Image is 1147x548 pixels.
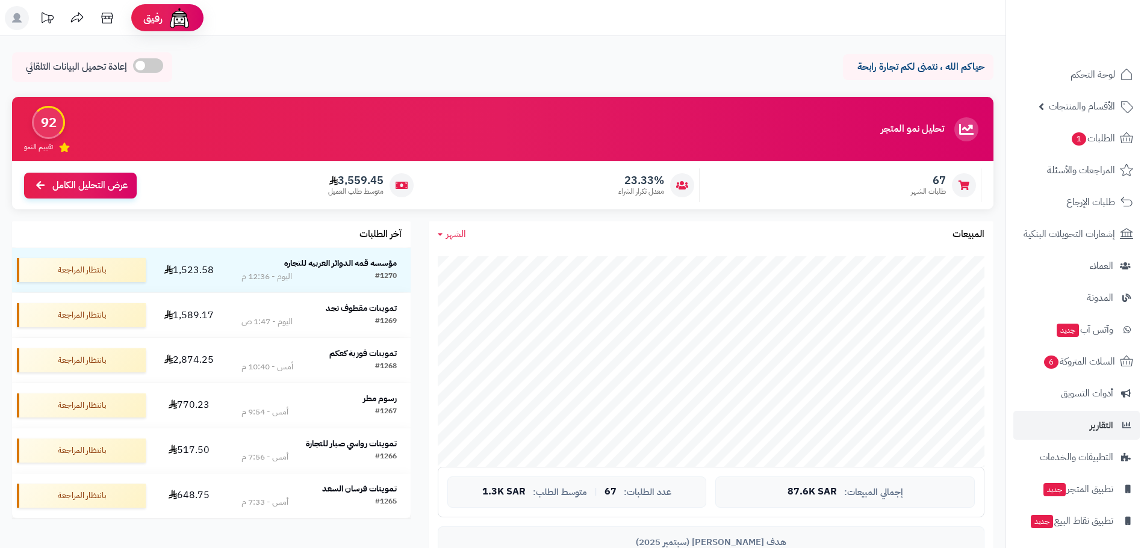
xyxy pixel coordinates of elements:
span: الطلبات [1071,130,1115,147]
a: لوحة التحكم [1013,60,1140,89]
span: جديد [1057,324,1079,337]
a: التقارير [1013,411,1140,440]
strong: تموينات رواسي صبار للتجارة [306,437,397,450]
span: أدوات التسويق [1061,385,1113,402]
span: 1.3K SAR [482,487,526,497]
a: المدونة [1013,283,1140,312]
a: التطبيقات والخدمات [1013,443,1140,472]
div: أمس - 7:33 م [241,496,288,508]
span: متوسط طلب العميل [328,186,384,197]
span: إعادة تحميل البيانات التلقائي [26,60,127,74]
span: لوحة التحكم [1071,66,1115,83]
td: 1,523.58 [151,248,228,292]
a: طلبات الإرجاع [1013,188,1140,217]
a: وآتس آبجديد [1013,315,1140,344]
span: جديد [1031,515,1053,528]
div: بانتظار المراجعة [17,439,146,463]
td: 648.75 [151,473,228,518]
span: معدل تكرار الشراء [618,186,664,197]
span: عرض التحليل الكامل [52,179,128,192]
span: 23.33% [618,174,664,187]
strong: مؤسسه قمه الدوائر العربيه للتجاره [284,257,397,269]
strong: رسوم مطر [363,392,397,405]
span: إشعارات التحويلات البنكية [1024,226,1115,242]
p: حياكم الله ، نتمنى لكم تجارة رابحة [852,60,984,74]
span: طلبات الشهر [911,186,946,197]
div: بانتظار المراجعة [17,303,146,327]
div: أمس - 10:40 م [241,361,293,373]
span: 6 [1044,356,1058,369]
div: #1268 [375,361,397,373]
td: 517.50 [151,428,228,473]
div: بانتظار المراجعة [17,258,146,282]
strong: تموينات فرسان السعد [322,482,397,495]
img: logo-2.png [1065,29,1136,55]
span: 1 [1072,132,1086,146]
a: تطبيق المتجرجديد [1013,475,1140,503]
span: المدونة [1087,289,1113,306]
span: السلات المتروكة [1043,353,1115,370]
div: #1270 [375,271,397,283]
h3: المبيعات [953,229,984,240]
span: المراجعات والأسئلة [1047,162,1115,179]
span: رفيق [143,11,163,25]
span: 67 [911,174,946,187]
div: #1269 [375,316,397,328]
span: طلبات الإرجاع [1066,194,1115,211]
div: أمس - 7:56 م [241,451,288,463]
div: #1265 [375,496,397,508]
span: إجمالي المبيعات: [844,487,903,497]
a: المراجعات والأسئلة [1013,156,1140,185]
a: تحديثات المنصة [32,6,62,33]
div: بانتظار المراجعة [17,393,146,417]
div: بانتظار المراجعة [17,484,146,508]
a: العملاء [1013,251,1140,280]
div: اليوم - 1:47 ص [241,316,293,328]
a: الطلبات1 [1013,124,1140,153]
span: الأقسام والمنتجات [1049,98,1115,115]
span: تطبيق نقاط البيع [1030,513,1113,529]
span: الشهر [446,227,466,241]
a: الشهر [438,227,466,241]
span: تطبيق المتجر [1042,481,1113,497]
span: متوسط الطلب: [533,487,587,497]
span: التطبيقات والخدمات [1040,449,1113,466]
h3: آخر الطلبات [359,229,402,240]
h3: تحليل نمو المتجر [881,124,944,135]
div: اليوم - 12:36 م [241,271,292,283]
span: | [594,487,597,496]
a: السلات المتروكة6 [1013,347,1140,376]
div: #1266 [375,451,397,463]
span: 3,559.45 [328,174,384,187]
span: 67 [605,487,617,497]
span: تقييم النمو [24,142,53,152]
span: جديد [1043,483,1066,496]
div: #1267 [375,406,397,418]
a: إشعارات التحويلات البنكية [1013,220,1140,248]
div: أمس - 9:54 م [241,406,288,418]
td: 1,589.17 [151,293,228,337]
span: وآتس آب [1055,321,1113,338]
strong: تموينات فوزية كعكم [329,347,397,360]
div: بانتظار المراجعة [17,348,146,372]
span: عدد الطلبات: [624,487,671,497]
img: ai-face.png [167,6,191,30]
td: 770.23 [151,383,228,428]
td: 2,874.25 [151,338,228,383]
a: تطبيق نقاط البيعجديد [1013,506,1140,535]
span: التقارير [1090,417,1113,434]
span: العملاء [1090,257,1113,274]
a: عرض التحليل الكامل [24,173,137,199]
strong: تموينات مقطوف نجد [326,302,397,315]
span: 87.6K SAR [788,487,837,497]
a: أدوات التسويق [1013,379,1140,408]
